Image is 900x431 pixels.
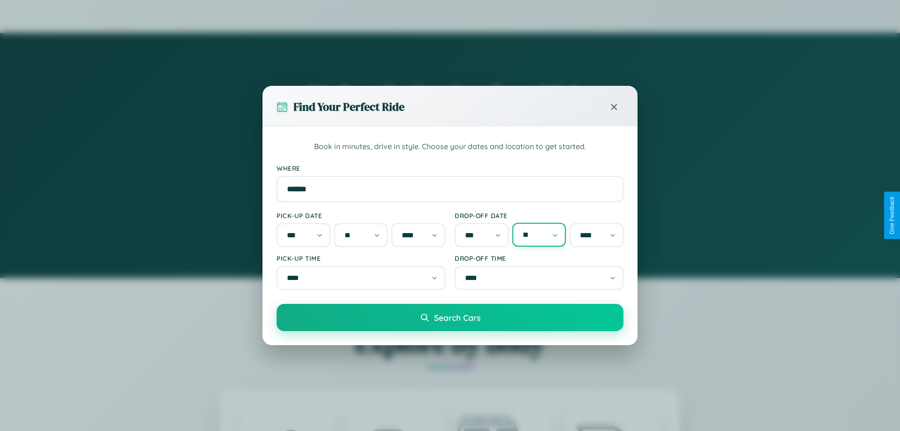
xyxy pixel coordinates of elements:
[277,141,623,153] p: Book in minutes, drive in style. Choose your dates and location to get started.
[293,99,405,114] h3: Find Your Perfect Ride
[277,254,445,262] label: Pick-up Time
[277,304,623,331] button: Search Cars
[455,212,623,219] label: Drop-off Date
[434,312,480,323] span: Search Cars
[277,212,445,219] label: Pick-up Date
[277,164,623,172] label: Where
[455,254,623,262] label: Drop-off Time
